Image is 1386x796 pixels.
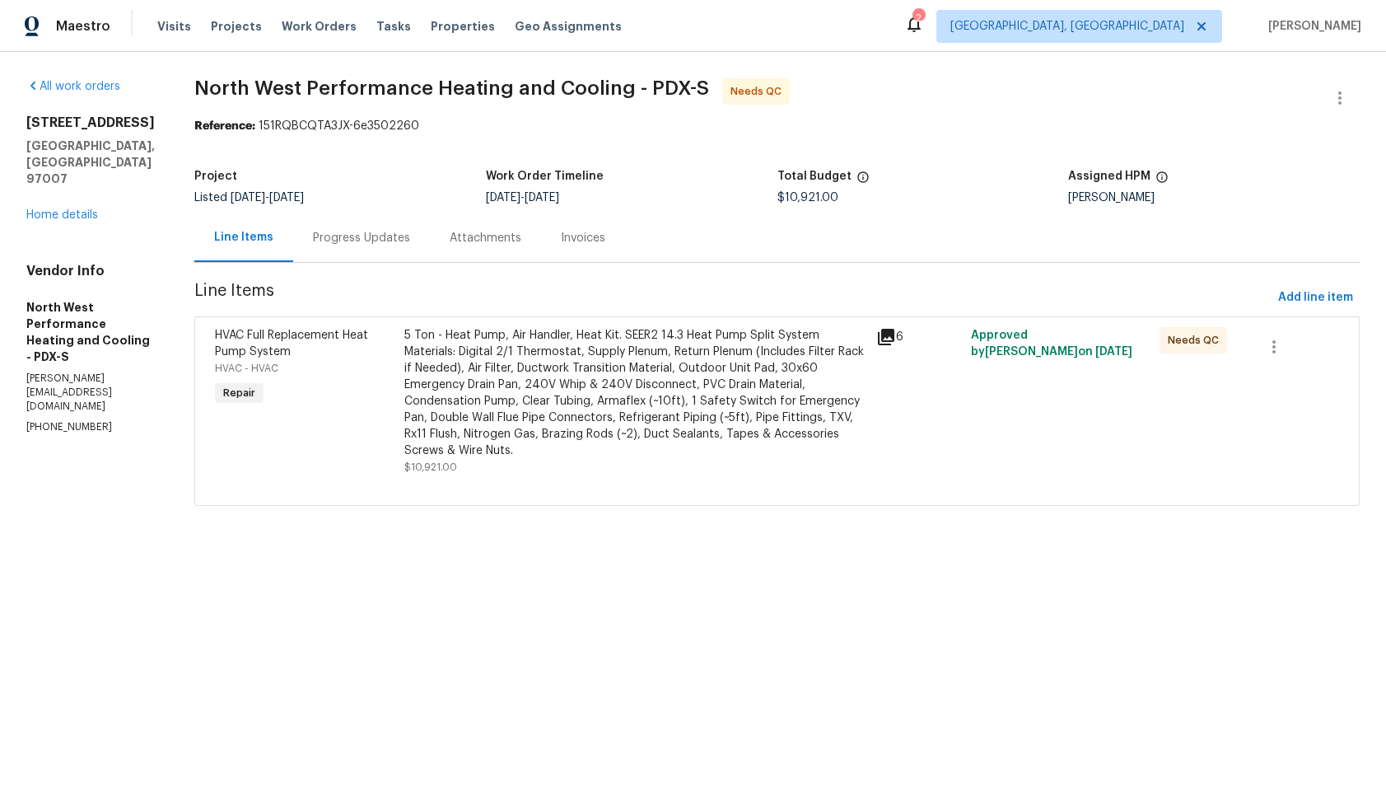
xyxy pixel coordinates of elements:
[486,192,559,204] span: -
[26,209,98,221] a: Home details
[157,18,191,35] span: Visits
[215,363,278,373] span: HVAC - HVAC
[515,18,622,35] span: Geo Assignments
[404,462,457,472] span: $10,921.00
[214,229,273,246] div: Line Items
[1278,288,1353,308] span: Add line item
[194,118,1360,134] div: 151RQBCQTA3JX-6e3502260
[1068,192,1360,204] div: [PERSON_NAME]
[971,330,1132,358] span: Approved by [PERSON_NAME] on
[1262,18,1361,35] span: [PERSON_NAME]
[194,283,1272,313] span: Line Items
[194,78,709,98] span: North West Performance Heating and Cooling - PDX-S
[1155,171,1169,192] span: The hpm assigned to this work order.
[1272,283,1360,313] button: Add line item
[1168,332,1225,349] span: Needs QC
[777,171,852,182] h5: Total Budget
[376,21,411,32] span: Tasks
[561,230,605,246] div: Invoices
[194,120,255,132] b: Reference:
[450,230,521,246] div: Attachments
[269,192,304,204] span: [DATE]
[26,263,155,279] h4: Vendor Info
[404,327,867,459] div: 5 Ton - Heat Pump, Air Handler, Heat Kit. SEER2 14.3 Heat Pump Split System Materials: Digital 2/...
[26,420,155,434] p: [PHONE_NUMBER]
[912,10,924,26] div: 2
[194,192,304,204] span: Listed
[313,230,410,246] div: Progress Updates
[777,192,838,204] span: $10,921.00
[194,171,237,182] h5: Project
[231,192,304,204] span: -
[211,18,262,35] span: Projects
[876,327,961,347] div: 6
[231,192,265,204] span: [DATE]
[486,192,520,204] span: [DATE]
[856,171,870,192] span: The total cost of line items that have been proposed by Opendoor. This sum includes line items th...
[1095,346,1132,358] span: [DATE]
[26,115,155,131] h2: [STREET_ADDRESS]
[217,385,262,401] span: Repair
[26,138,155,187] h5: [GEOGRAPHIC_DATA], [GEOGRAPHIC_DATA] 97007
[1068,171,1150,182] h5: Assigned HPM
[26,299,155,365] h5: North West Performance Heating and Cooling - PDX-S
[525,192,559,204] span: [DATE]
[431,18,495,35] span: Properties
[56,18,110,35] span: Maestro
[26,81,120,92] a: All work orders
[950,18,1184,35] span: [GEOGRAPHIC_DATA], [GEOGRAPHIC_DATA]
[486,171,604,182] h5: Work Order Timeline
[282,18,357,35] span: Work Orders
[730,83,788,100] span: Needs QC
[215,330,368,358] span: HVAC Full Replacement Heat Pump System
[26,372,155,414] p: [PERSON_NAME][EMAIL_ADDRESS][DOMAIN_NAME]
